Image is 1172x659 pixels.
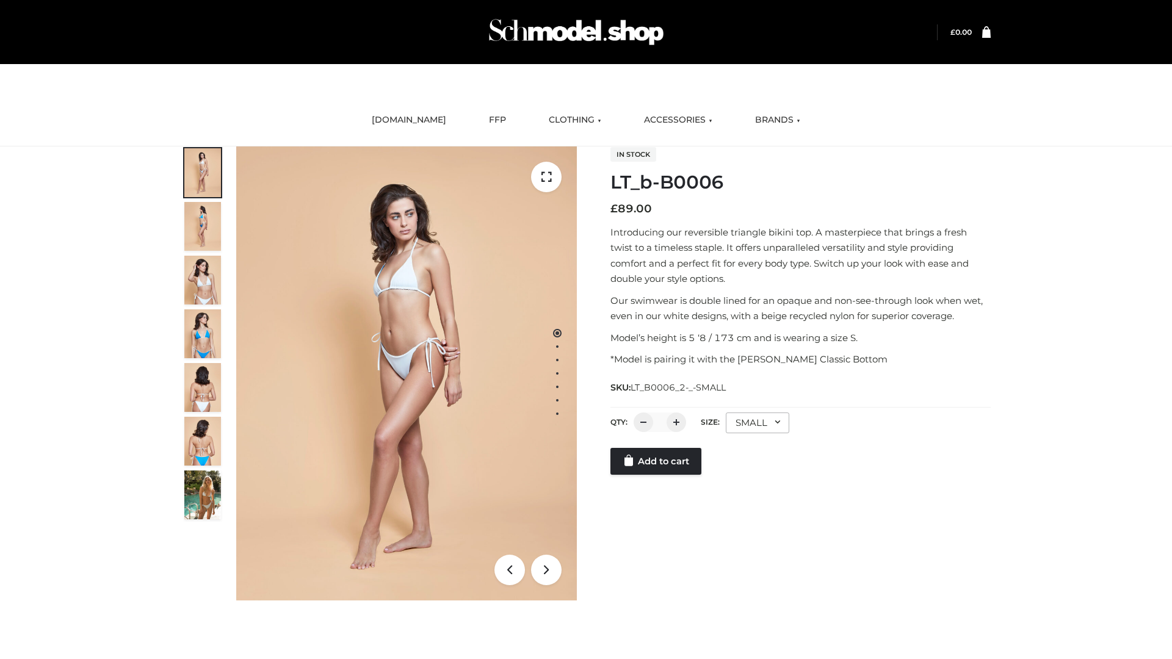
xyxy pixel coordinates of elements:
p: Model’s height is 5 ‘8 / 173 cm and is wearing a size S. [610,330,991,346]
div: SMALL [726,412,789,433]
span: In stock [610,147,656,162]
img: ArielClassicBikiniTop_CloudNine_AzureSky_OW114ECO_1 [236,146,577,600]
a: Add to cart [610,448,701,475]
span: SKU: [610,380,727,395]
h1: LT_b-B0006 [610,171,991,193]
img: ArielClassicBikiniTop_CloudNine_AzureSky_OW114ECO_7-scaled.jpg [184,363,221,412]
p: *Model is pairing it with the [PERSON_NAME] Classic Bottom [610,351,991,367]
p: Our swimwear is double lined for an opaque and non-see-through look when wet, even in our white d... [610,293,991,324]
label: QTY: [610,417,628,427]
bdi: 89.00 [610,202,652,215]
label: Size: [701,417,720,427]
a: ACCESSORIES [635,107,722,134]
img: ArielClassicBikiniTop_CloudNine_AzureSky_OW114ECO_3-scaled.jpg [184,256,221,304]
bdi: 0.00 [950,27,972,37]
a: FFP [480,107,515,134]
span: £ [610,202,618,215]
span: £ [950,27,955,37]
span: LT_B0006_2-_-SMALL [631,382,726,393]
img: ArielClassicBikiniTop_CloudNine_AzureSky_OW114ECO_4-scaled.jpg [184,309,221,358]
a: [DOMAIN_NAME] [363,107,455,134]
a: BRANDS [746,107,809,134]
img: ArielClassicBikiniTop_CloudNine_AzureSky_OW114ECO_2-scaled.jpg [184,202,221,251]
img: ArielClassicBikiniTop_CloudNine_AzureSky_OW114ECO_8-scaled.jpg [184,417,221,466]
img: ArielClassicBikiniTop_CloudNine_AzureSky_OW114ECO_1-scaled.jpg [184,148,221,197]
img: Schmodel Admin 964 [485,8,668,56]
a: CLOTHING [540,107,610,134]
p: Introducing our reversible triangle bikini top. A masterpiece that brings a fresh twist to a time... [610,225,991,287]
img: Arieltop_CloudNine_AzureSky2.jpg [184,470,221,519]
a: £0.00 [950,27,972,37]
